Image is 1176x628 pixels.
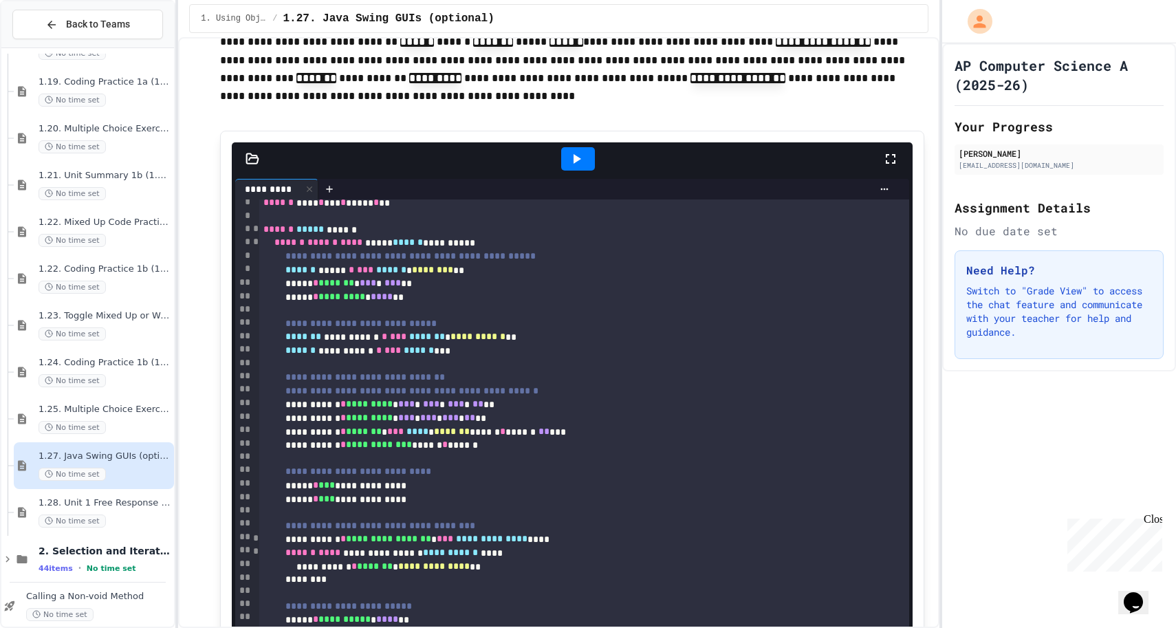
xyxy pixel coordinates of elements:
[66,17,130,32] span: Back to Teams
[39,47,106,60] span: No time set
[6,6,95,87] div: Chat with us now!Close
[39,468,106,481] span: No time set
[272,13,277,24] span: /
[1062,513,1162,572] iframe: chat widget
[39,187,106,200] span: No time set
[953,6,996,37] div: My Account
[966,284,1152,339] p: Switch to "Grade View" to access the chat feature and communicate with your teacher for help and ...
[39,421,106,434] span: No time set
[959,147,1159,160] div: [PERSON_NAME]
[955,223,1164,239] div: No due date set
[39,281,106,294] span: No time set
[39,170,171,182] span: 1.21. Unit Summary 1b (1.7-1.15)
[39,564,73,573] span: 44 items
[87,564,136,573] span: No time set
[1118,573,1162,614] iframe: chat widget
[39,327,106,340] span: No time set
[959,160,1159,171] div: [EMAIL_ADDRESS][DOMAIN_NAME]
[955,198,1164,217] h2: Assignment Details
[39,76,171,88] span: 1.19. Coding Practice 1a (1.1-1.6)
[39,497,171,509] span: 1.28. Unit 1 Free Response Question (FRQ) Practice
[26,591,171,603] span: Calling a Non-void Method
[39,234,106,247] span: No time set
[39,404,171,415] span: 1.25. Multiple Choice Exercises for Unit 1b (1.9-1.15)
[26,608,94,621] span: No time set
[39,451,171,462] span: 1.27. Java Swing GUIs (optional)
[39,123,171,135] span: 1.20. Multiple Choice Exercises for Unit 1a (1.1-1.6)
[39,357,171,369] span: 1.24. Coding Practice 1b (1.7-1.15)
[39,374,106,387] span: No time set
[39,94,106,107] span: No time set
[39,263,171,275] span: 1.22. Coding Practice 1b (1.7-1.15)
[955,56,1164,94] h1: AP Computer Science A (2025-26)
[12,10,163,39] button: Back to Teams
[955,117,1164,136] h2: Your Progress
[39,545,171,557] span: 2. Selection and Iteration
[201,13,267,24] span: 1. Using Objects and Methods
[39,310,171,322] span: 1.23. Toggle Mixed Up or Write Code Practice 1b (1.7-1.15)
[966,262,1152,279] h3: Need Help?
[283,10,494,27] span: 1.27. Java Swing GUIs (optional)
[39,217,171,228] span: 1.22. Mixed Up Code Practice 1b (1.7-1.15)
[78,563,81,574] span: •
[39,515,106,528] span: No time set
[39,140,106,153] span: No time set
